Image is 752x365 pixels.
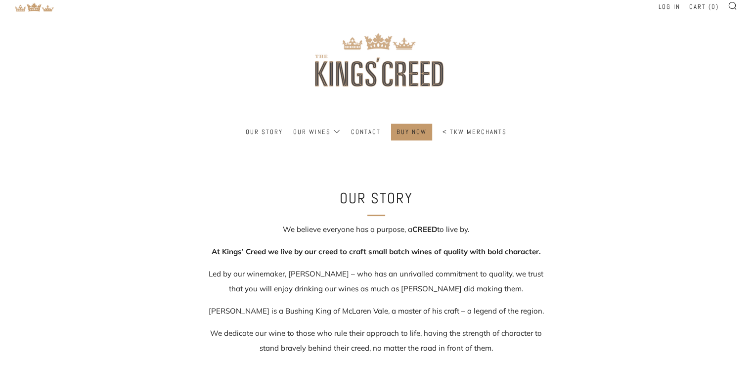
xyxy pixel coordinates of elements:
[246,124,283,140] a: Our Story
[208,304,544,319] p: [PERSON_NAME] is a Bushing King of McLaren Vale, a master of his craft – a legend of the region.
[412,225,437,234] strong: CREED
[213,186,539,210] h2: Our story
[15,1,54,11] a: Return to TKW Merchants
[208,326,544,356] p: We dedicate our wine to those who rule their approach to life, having the strength of character t...
[15,2,54,12] img: Return to TKW Merchants
[711,2,716,11] span: 0
[442,124,507,140] a: < TKW Merchants
[208,222,544,237] p: We believe everyone has a purpose, a to live by.
[293,124,341,140] a: Our Wines
[208,267,544,296] p: Led by our winemaker, [PERSON_NAME] – who has an unrivalled commitment to quality, we trust that ...
[397,124,427,140] a: BUY NOW
[212,247,541,256] strong: At Kings’ Creed we live by our creed to craft small batch wines of quality with bold character.
[351,124,381,140] a: Contact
